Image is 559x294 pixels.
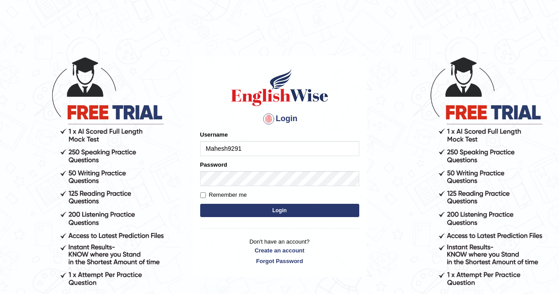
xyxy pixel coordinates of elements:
a: Forgot Password [200,257,359,265]
label: Remember me [200,191,247,199]
h4: Login [200,112,359,126]
p: Don't have an account? [200,237,359,265]
label: Password [200,160,227,169]
a: Create an account [200,246,359,255]
input: Remember me [200,192,206,198]
label: Username [200,130,228,139]
button: Login [200,204,359,217]
img: Logo of English Wise sign in for intelligent practice with AI [229,68,330,107]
